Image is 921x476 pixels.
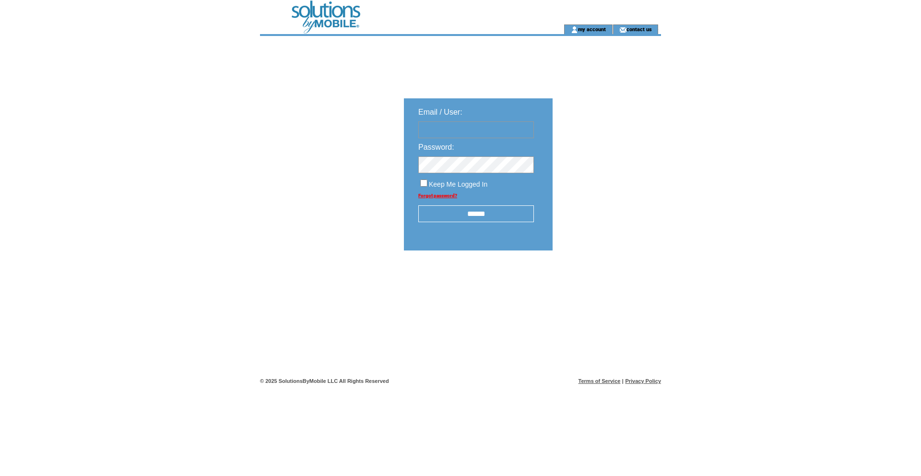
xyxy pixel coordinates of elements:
a: Forgot password? [418,193,457,198]
img: transparent.png;jsessionid=273DD018AE8374499892EBB8F427F298 [580,274,628,286]
a: Terms of Service [579,378,621,384]
span: © 2025 SolutionsByMobile LLC All Rights Reserved [260,378,389,384]
a: my account [578,26,606,32]
span: Email / User: [418,108,462,116]
img: contact_us_icon.gif;jsessionid=273DD018AE8374499892EBB8F427F298 [619,26,626,34]
img: account_icon.gif;jsessionid=273DD018AE8374499892EBB8F427F298 [571,26,578,34]
a: Privacy Policy [625,378,661,384]
span: | [622,378,624,384]
a: contact us [626,26,652,32]
span: Keep Me Logged In [429,180,487,188]
span: Password: [418,143,454,151]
